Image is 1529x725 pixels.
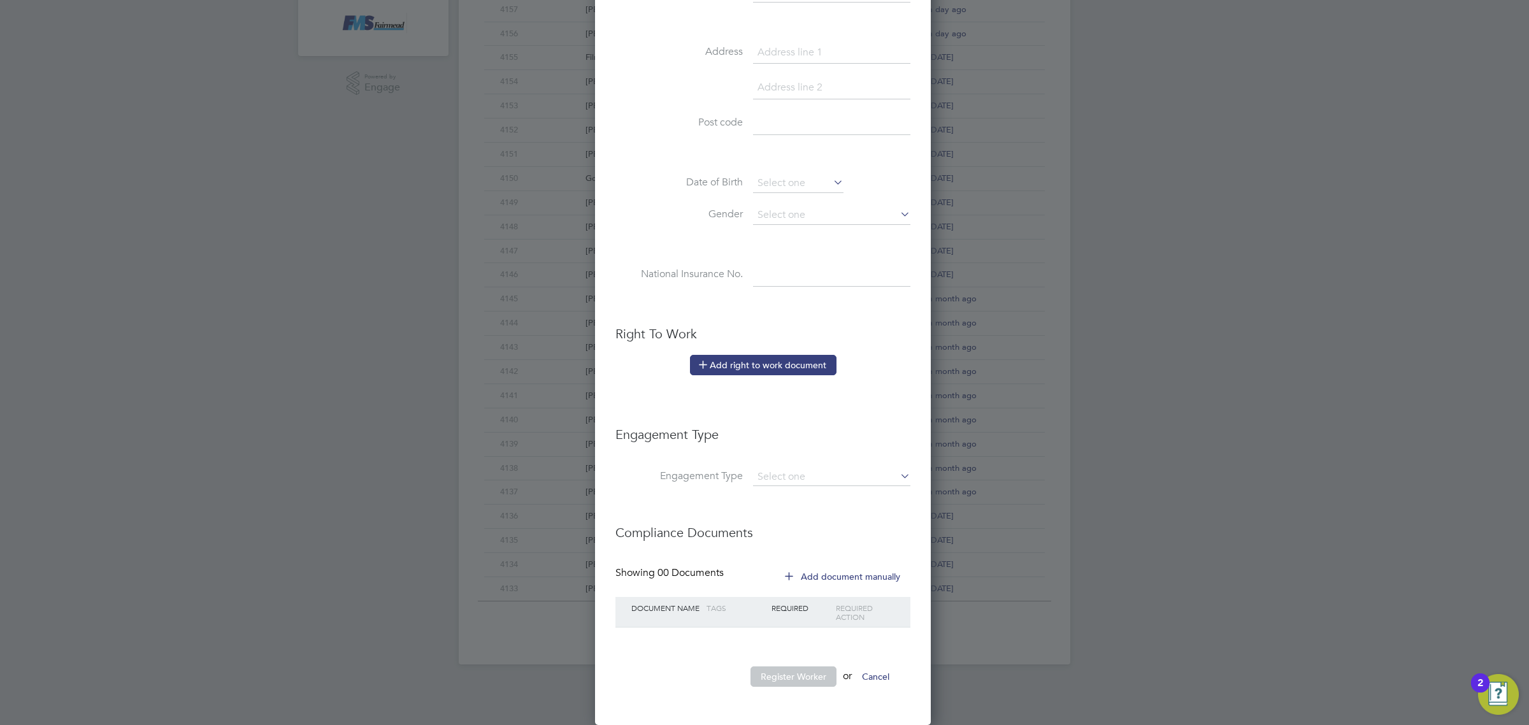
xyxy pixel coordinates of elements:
[615,45,743,59] label: Address
[703,597,768,619] div: Tags
[615,208,743,221] label: Gender
[615,176,743,189] label: Date of Birth
[657,566,724,579] span: 00 Documents
[768,597,833,619] div: Required
[615,268,743,281] label: National Insurance No.
[615,413,910,443] h3: Engagement Type
[750,666,836,687] button: Register Worker
[615,326,910,342] h3: Right To Work
[1478,674,1519,715] button: Open Resource Center, 2 new notifications
[1477,683,1483,700] div: 2
[690,355,836,375] button: Add right to work document
[753,76,910,99] input: Address line 2
[852,666,900,687] button: Cancel
[615,666,910,700] li: or
[753,206,910,225] input: Select one
[753,174,843,193] input: Select one
[753,41,910,64] input: Address line 1
[615,566,726,580] div: Showing
[776,566,910,587] button: Add document manually
[615,470,743,483] label: Engagement Type
[615,116,743,129] label: Post code
[833,597,898,628] div: Required Action
[628,597,703,619] div: Document Name
[753,468,910,486] input: Select one
[615,512,910,541] h3: Compliance Documents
